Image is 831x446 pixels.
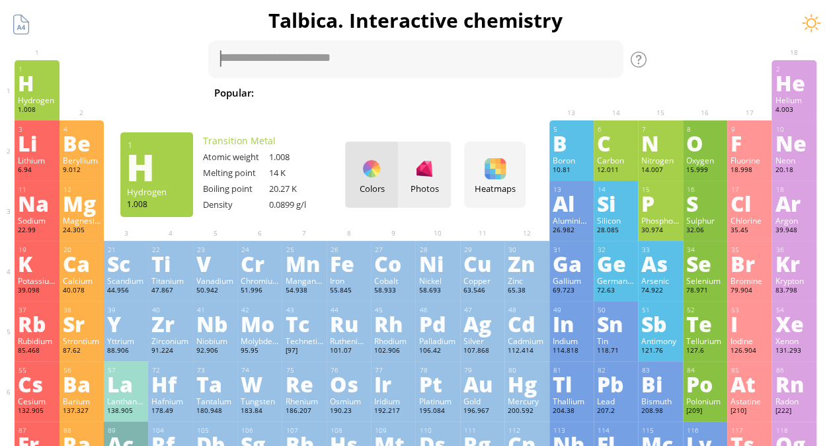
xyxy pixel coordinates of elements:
div: Density [203,199,269,210]
div: 28.085 [597,226,635,236]
div: 126.904 [731,346,768,357]
div: Rhenium [285,396,323,406]
div: 50.942 [196,286,234,296]
div: 95.95 [241,346,278,357]
div: Cr [241,253,278,274]
div: Ag [463,313,501,334]
div: Pb [597,373,635,394]
div: Pt [418,373,456,394]
div: 131.293 [775,346,812,357]
div: Rhodium [374,335,412,346]
div: 7 [642,125,679,134]
div: 26 [331,245,368,254]
div: Palladium [418,335,456,346]
div: 74.922 [641,286,679,296]
div: Beryllium [63,155,100,165]
div: 74 [241,366,278,375]
div: Cs [18,373,56,394]
div: Iron [330,275,368,286]
div: 48 [508,306,545,314]
div: Cadmium [508,335,545,346]
div: Xenon [775,335,812,346]
div: 41 [197,306,234,314]
div: Niobium [196,335,234,346]
div: K [18,253,56,274]
div: Astatine [731,396,768,406]
div: 1 [128,139,186,151]
div: Cobalt [374,275,412,286]
div: 132.905 [18,406,56,417]
div: Li [18,132,56,154]
div: 85 [731,366,768,375]
div: Cd [508,313,545,334]
div: Strontium [63,335,100,346]
div: 17 [731,185,768,194]
div: 56 [63,366,100,375]
div: Os [330,373,368,394]
div: 102.906 [374,346,412,357]
div: Fluorine [731,155,768,165]
div: Argon [775,215,812,226]
div: 82 [598,366,635,375]
div: H [126,156,186,177]
div: W [241,373,278,394]
div: 91.224 [151,346,189,357]
div: Br [731,253,768,274]
div: Krypton [775,275,812,286]
div: Carbon [597,155,635,165]
div: Zirconium [151,335,189,346]
div: Hf [151,373,189,394]
div: 21 [108,245,145,254]
div: N [641,132,679,154]
div: Rn [775,373,812,394]
div: Mercury [508,396,545,406]
div: 4 [63,125,100,134]
div: 54 [775,306,812,314]
div: 20.27 K [269,183,335,195]
div: 32 [598,245,635,254]
div: Platinum [418,396,456,406]
div: 12.011 [597,165,635,176]
div: Re [285,373,323,394]
div: 18.998 [731,165,768,176]
div: 63.546 [463,286,501,296]
div: Tl [553,373,590,394]
div: In [553,313,590,334]
div: 57 [108,366,145,375]
div: 47 [464,306,501,314]
div: Polonium [686,396,724,406]
div: 36 [775,245,812,254]
div: F [731,132,768,154]
div: 23 [197,245,234,254]
div: Y [107,313,145,334]
div: S [686,193,724,214]
div: 31 [553,245,590,254]
div: Ta [196,373,234,394]
div: 42 [241,306,278,314]
div: 14 [598,185,635,194]
div: Po [686,373,724,394]
div: Hg [508,373,545,394]
div: 44.956 [107,286,145,296]
div: 10 [775,125,812,134]
div: 85.468 [18,346,56,357]
div: 14 K [269,167,335,179]
div: Tc [285,313,323,334]
div: 8 [687,125,724,134]
div: Al [553,193,590,214]
div: 20.18 [775,165,812,176]
div: 107.868 [463,346,501,357]
div: Selenium [686,275,724,286]
div: 39.948 [775,226,812,236]
h1: Talbica. Interactive chemistry [7,7,824,34]
div: 87.62 [63,346,100,357]
div: Au [463,373,501,394]
span: H SO [448,85,495,101]
div: Bismuth [641,396,679,406]
div: 3 [19,125,56,134]
div: B [553,132,590,154]
div: Kr [775,253,812,274]
div: Fe [330,253,368,274]
div: 39.098 [18,286,56,296]
div: 16 [687,185,724,194]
